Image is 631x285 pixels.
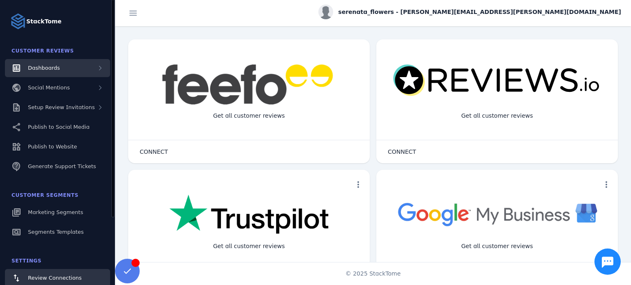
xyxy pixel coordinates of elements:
span: Publish to Social Media [28,124,90,130]
a: Marketing Segments [5,203,110,221]
button: serenata_flowers - [PERSON_NAME][EMAIL_ADDRESS][PERSON_NAME][DOMAIN_NAME] [318,5,621,19]
img: profile.jpg [318,5,333,19]
div: Get all customer reviews [455,105,540,127]
span: CONNECT [388,149,416,155]
div: Get all customer reviews [207,105,292,127]
img: trustpilot.png [169,194,328,235]
strong: StackTome [26,17,62,26]
img: Logo image [10,13,26,30]
span: Marketing Segments [28,209,83,215]
span: Social Mentions [28,84,70,91]
span: Customer Reviews [12,48,74,54]
button: CONNECT [380,144,424,160]
a: Generate Support Tickets [5,157,110,176]
img: reviewsio.svg [393,64,601,97]
div: Get all customer reviews [455,235,540,257]
a: Publish to Social Media [5,118,110,136]
span: © 2025 StackTome [345,269,401,278]
span: CONNECT [140,149,168,155]
span: Customer Segments [12,192,78,198]
button: CONNECT [131,144,176,160]
button: more [350,176,366,193]
img: googlebusiness.png [393,194,601,233]
div: Get all customer reviews [207,235,292,257]
span: Settings [12,258,41,264]
a: Segments Templates [5,223,110,241]
a: Publish to Website [5,138,110,156]
span: Setup Review Invitations [28,104,95,110]
img: feefo.png [161,64,337,105]
span: Publish to Website [28,144,77,150]
span: Review Connections [28,275,82,281]
span: Generate Support Tickets [28,163,96,169]
span: Dashboards [28,65,60,71]
span: serenata_flowers - [PERSON_NAME][EMAIL_ADDRESS][PERSON_NAME][DOMAIN_NAME] [338,8,621,16]
button: more [598,176,615,193]
span: Segments Templates [28,229,84,235]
